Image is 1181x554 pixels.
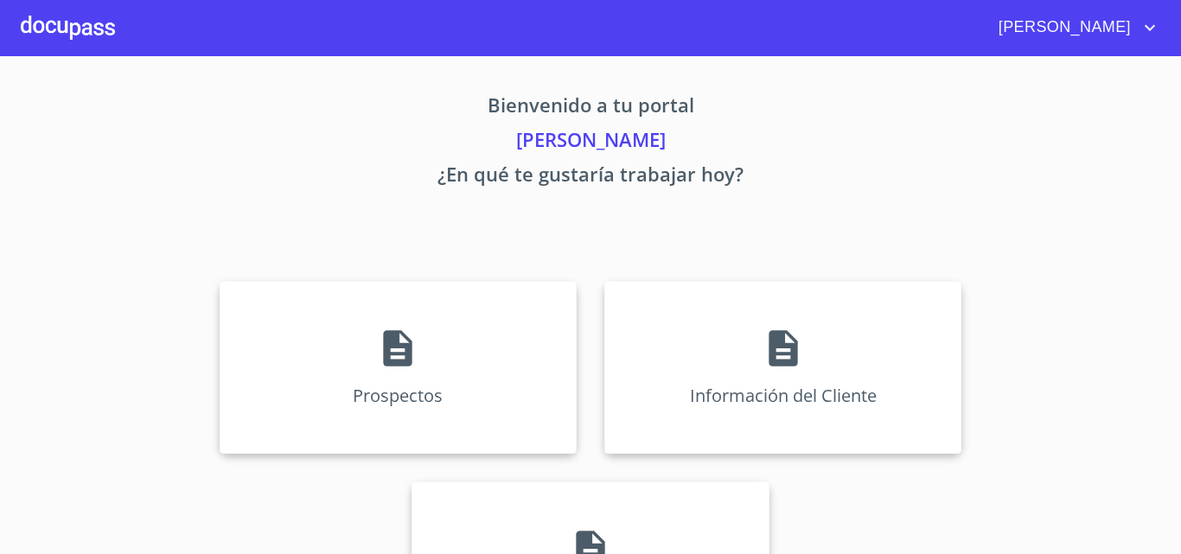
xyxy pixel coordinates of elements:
[353,384,443,407] p: Prospectos
[986,14,1140,41] span: [PERSON_NAME]
[986,14,1160,41] button: account of current user
[58,160,1123,194] p: ¿En qué te gustaría trabajar hoy?
[58,125,1123,160] p: [PERSON_NAME]
[690,384,877,407] p: Información del Cliente
[58,91,1123,125] p: Bienvenido a tu portal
